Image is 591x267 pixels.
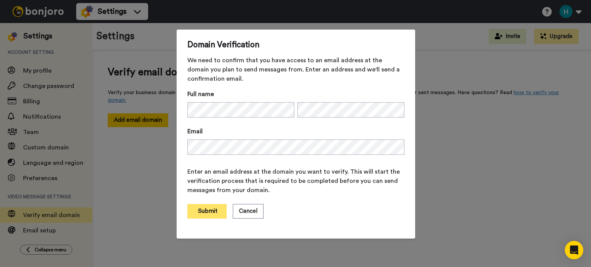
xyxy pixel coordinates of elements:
[187,167,404,195] span: Enter an email address at the domain you want to verify. This will start the verification process...
[187,204,227,219] button: Submit
[187,90,294,99] label: Full name
[187,127,404,136] label: Email
[187,56,404,83] span: We need to confirm that you have access to an email address at the domain you plan to send messag...
[565,241,583,259] div: Open Intercom Messenger
[233,204,264,219] button: Cancel
[187,40,404,50] span: Domain Verification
